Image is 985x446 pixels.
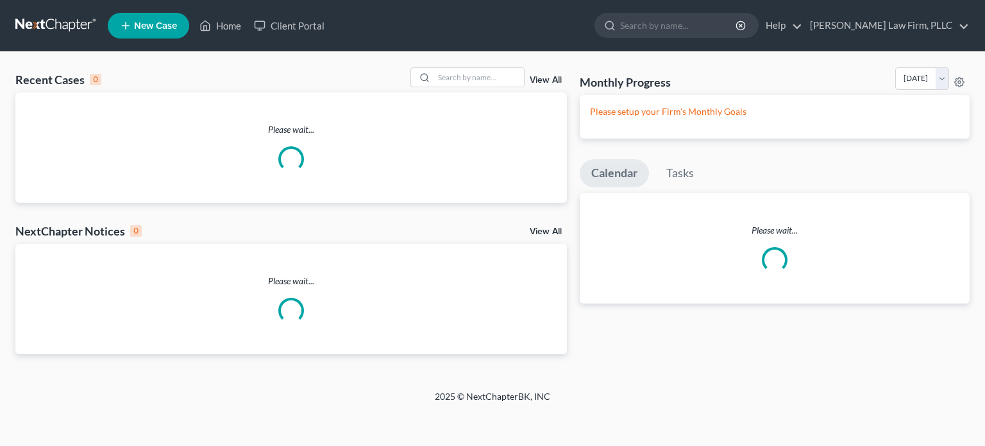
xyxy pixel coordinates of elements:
a: View All [530,227,562,236]
a: View All [530,76,562,85]
a: Home [193,14,248,37]
p: Please wait... [15,123,567,136]
p: Please wait... [15,275,567,287]
a: Client Portal [248,14,331,37]
div: Recent Cases [15,72,101,87]
h3: Monthly Progress [580,74,671,90]
div: 2025 © NextChapterBK, INC [127,390,858,413]
input: Search by name... [434,68,524,87]
p: Please wait... [580,224,970,237]
div: 0 [90,74,101,85]
div: NextChapter Notices [15,223,142,239]
input: Search by name... [620,13,737,37]
a: [PERSON_NAME] Law Firm, PLLC [804,14,969,37]
a: Tasks [655,159,705,187]
a: Calendar [580,159,649,187]
a: Help [759,14,802,37]
p: Please setup your Firm's Monthly Goals [590,105,959,118]
span: New Case [134,21,177,31]
div: 0 [130,225,142,237]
